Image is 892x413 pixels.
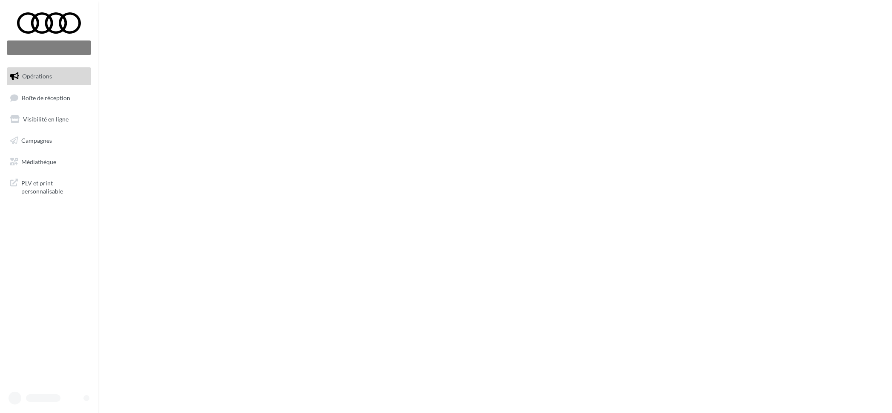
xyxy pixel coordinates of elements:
a: Médiathèque [5,153,93,171]
a: PLV et print personnalisable [5,174,93,199]
span: Visibilité en ligne [23,116,69,123]
a: Opérations [5,67,93,85]
span: PLV et print personnalisable [21,177,88,196]
a: Visibilité en ligne [5,110,93,128]
a: Campagnes [5,132,93,150]
span: Campagnes [21,137,52,144]
span: Médiathèque [21,158,56,165]
span: Opérations [22,72,52,80]
div: Nouvelle campagne [7,40,91,55]
a: Boîte de réception [5,89,93,107]
span: Boîte de réception [22,94,70,101]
